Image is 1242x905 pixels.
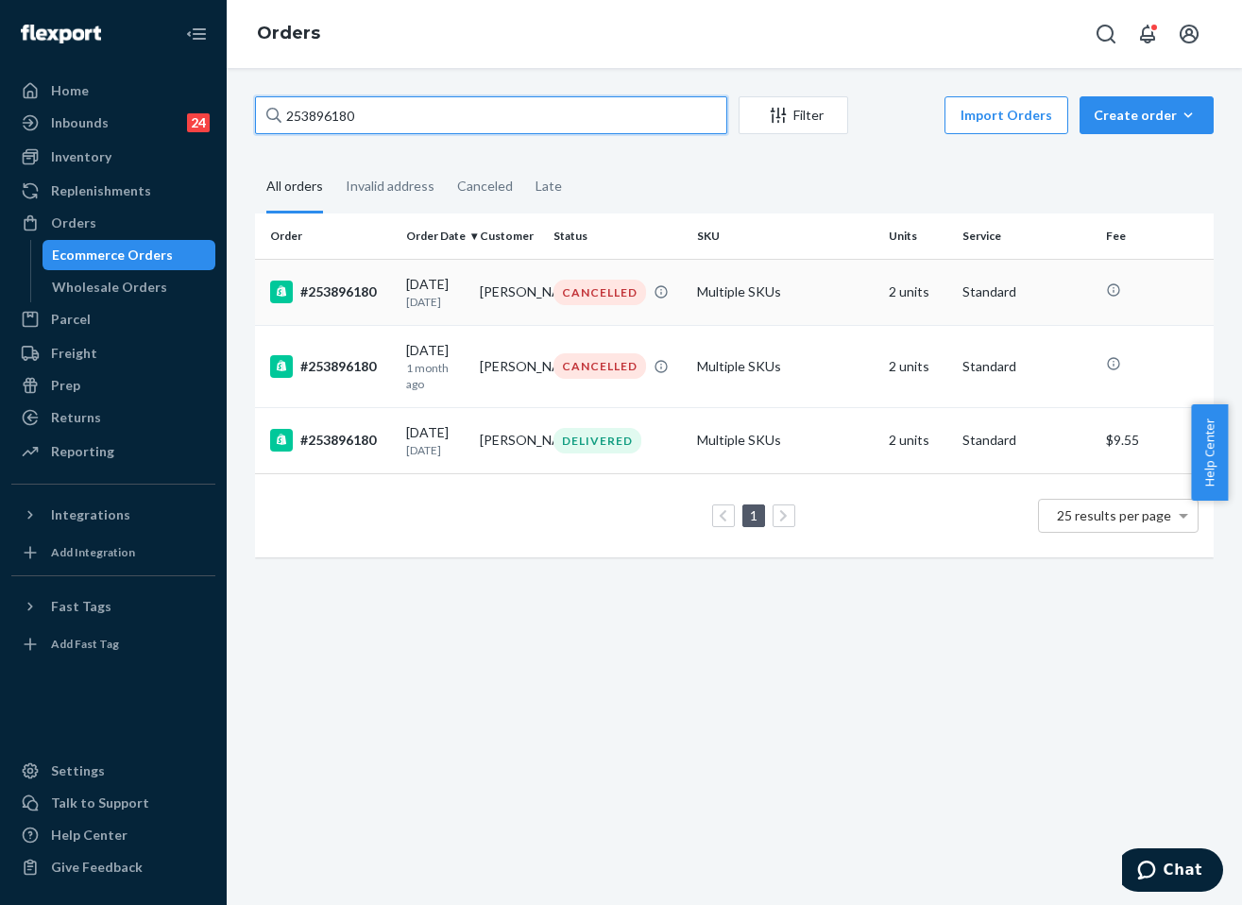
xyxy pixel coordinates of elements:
[689,325,881,407] td: Multiple SKUs
[536,162,562,211] div: Late
[51,858,143,877] div: Give Feedback
[11,176,215,206] a: Replenishments
[51,344,97,363] div: Freight
[1087,15,1125,53] button: Open Search Box
[21,25,101,43] img: Flexport logo
[406,423,465,458] div: [DATE]
[11,402,215,433] a: Returns
[406,275,465,310] div: [DATE]
[944,96,1068,134] button: Import Orders
[51,310,91,329] div: Parcel
[43,272,216,302] a: Wholesale Orders
[11,538,215,568] a: Add Integration
[51,147,111,166] div: Inventory
[51,81,89,100] div: Home
[1098,407,1214,473] td: $9.55
[472,407,546,473] td: [PERSON_NAME]
[406,294,465,310] p: [DATE]
[11,142,215,172] a: Inventory
[11,500,215,530] button: Integrations
[480,228,538,244] div: Customer
[1191,404,1228,501] button: Help Center
[962,431,1091,450] p: Standard
[11,108,215,138] a: Inbounds24
[346,162,434,211] div: Invalid address
[266,162,323,213] div: All orders
[881,259,955,325] td: 2 units
[255,213,399,259] th: Order
[51,636,119,652] div: Add Fast Tag
[11,591,215,622] button: Fast Tags
[52,246,173,265] div: Ecommerce Orders
[11,338,215,368] a: Freight
[51,544,135,560] div: Add Integration
[553,428,641,453] div: DELIVERED
[689,213,881,259] th: SKU
[52,278,167,297] div: Wholesale Orders
[553,280,646,305] div: CANCELLED
[689,259,881,325] td: Multiple SKUs
[255,96,727,134] input: Search orders
[270,281,391,303] div: #253896180
[881,407,955,473] td: 2 units
[11,788,215,818] button: Talk to Support
[11,76,215,106] a: Home
[11,629,215,659] a: Add Fast Tag
[43,240,216,270] a: Ecommerce Orders
[406,341,465,392] div: [DATE]
[178,15,215,53] button: Close Navigation
[11,436,215,467] a: Reporting
[881,325,955,407] td: 2 units
[51,761,105,780] div: Settings
[51,826,128,845] div: Help Center
[11,370,215,401] a: Prep
[270,429,391,452] div: #253896180
[1170,15,1208,53] button: Open account menu
[242,7,335,61] ol: breadcrumbs
[553,353,646,379] div: CANCELLED
[399,213,472,259] th: Order Date
[1098,213,1214,259] th: Fee
[257,23,320,43] a: Orders
[51,505,130,524] div: Integrations
[11,208,215,238] a: Orders
[546,213,689,259] th: Status
[1057,507,1171,523] span: 25 results per page
[739,96,848,134] button: Filter
[406,442,465,458] p: [DATE]
[689,407,881,473] td: Multiple SKUs
[51,442,114,461] div: Reporting
[51,181,151,200] div: Replenishments
[1094,106,1199,125] div: Create order
[472,325,546,407] td: [PERSON_NAME]
[11,756,215,786] a: Settings
[457,162,513,211] div: Canceled
[406,360,465,392] p: 1 month ago
[11,820,215,850] a: Help Center
[270,355,391,378] div: #253896180
[740,106,847,125] div: Filter
[1129,15,1166,53] button: Open notifications
[1122,848,1223,896] iframe: Opens a widget where you can chat to one of our agents
[11,852,215,882] button: Give Feedback
[962,357,1091,376] p: Standard
[187,113,210,132] div: 24
[51,376,80,395] div: Prep
[51,113,109,132] div: Inbounds
[962,282,1091,301] p: Standard
[881,213,955,259] th: Units
[51,597,111,616] div: Fast Tags
[51,794,149,812] div: Talk to Support
[1080,96,1214,134] button: Create order
[955,213,1098,259] th: Service
[472,259,546,325] td: [PERSON_NAME]
[746,507,761,523] a: Page 1 is your current page
[51,408,101,427] div: Returns
[51,213,96,232] div: Orders
[11,304,215,334] a: Parcel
